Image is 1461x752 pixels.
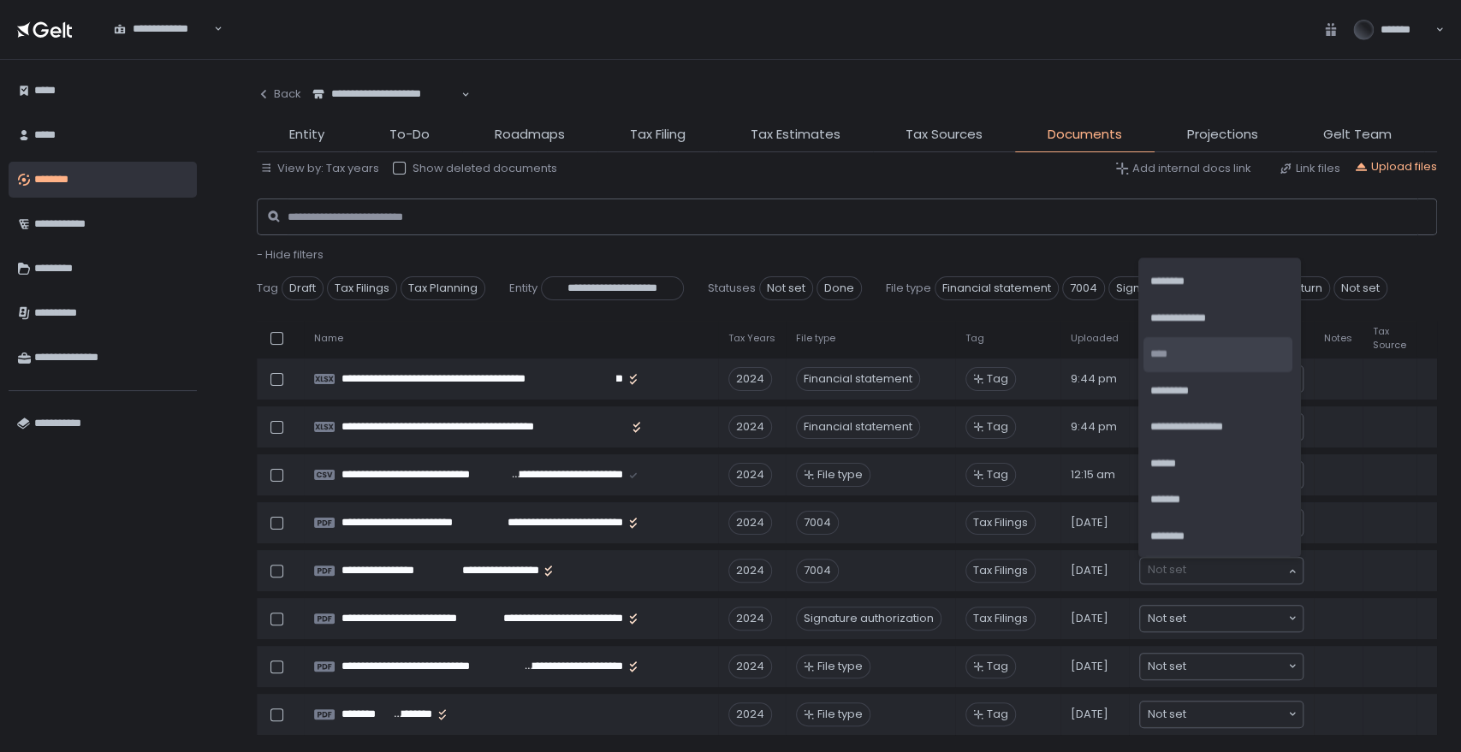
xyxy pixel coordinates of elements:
span: [DATE] [1071,563,1108,578]
span: Tag [987,419,1008,435]
div: Search for option [301,77,470,113]
span: 12:15 am [1071,467,1115,483]
span: Tag [987,467,1008,483]
div: 2024 [728,511,772,535]
div: 2024 [728,415,772,439]
span: File type [886,281,931,296]
span: Tax Filing [630,125,686,145]
div: Back [257,86,301,102]
input: Search for option [1186,610,1286,627]
span: Tax Sources [906,125,983,145]
span: File type [796,332,835,345]
div: 2024 [728,607,772,631]
div: 2024 [728,367,772,391]
div: 7004 [796,559,839,583]
span: [DATE] [1071,515,1108,530]
input: Search for option [312,102,460,119]
div: Search for option [103,12,223,48]
span: Tax Years [728,332,775,345]
span: Entity [289,125,324,145]
div: 2024 [728,559,772,583]
span: 9:44 pm [1071,371,1117,387]
div: Search for option [1140,558,1303,583]
span: Roadmaps [495,125,565,145]
div: 2024 [728,463,772,487]
span: [DATE] [1071,611,1108,626]
span: Not set [1148,706,1186,723]
div: 2024 [728,702,772,726]
button: - Hide filters [257,247,324,263]
span: File type [817,659,863,674]
span: 7004 [1062,276,1105,300]
span: Tax Estimates [751,125,840,145]
span: File type [817,467,863,483]
button: Add internal docs link [1115,161,1251,176]
span: Uploaded [1071,332,1119,345]
span: Name [314,332,343,345]
span: Tag [987,659,1008,674]
button: Link files [1279,161,1340,176]
span: Gelt Team [1323,125,1392,145]
span: Tax Filings [965,511,1036,535]
div: Financial statement [796,367,920,391]
span: Tax Source [1373,325,1406,351]
span: Tag [987,707,1008,722]
span: File type [817,707,863,722]
input: Search for option [1186,706,1286,723]
span: Signature authorization [1108,276,1254,300]
div: Search for option [1140,606,1303,631]
div: Search for option [1140,654,1303,679]
div: 2024 [728,654,772,678]
span: Tax Filings [327,276,397,300]
div: Financial statement [796,415,920,439]
span: Entity [509,281,537,296]
span: - Hide filters [257,246,324,263]
span: Statuses [708,281,756,296]
span: 9:44 pm [1071,419,1117,435]
button: Upload files [1354,159,1437,175]
span: Tag [965,332,984,345]
div: Signature authorization [796,607,941,631]
button: View by: Tax years [260,161,379,176]
span: Tax Planning [401,276,485,300]
div: Search for option [1140,702,1303,727]
span: Done [817,276,862,300]
input: Search for option [114,37,212,54]
span: Not set [759,276,813,300]
span: Not set [1148,610,1186,627]
span: Documents [1048,125,1122,145]
span: Tag [257,281,278,296]
span: Projections [1187,125,1258,145]
input: Search for option [1148,562,1286,579]
span: Not set [1148,658,1186,675]
span: To-Do [389,125,430,145]
span: Draft [282,276,324,300]
span: Tax Filings [965,559,1036,583]
input: Search for option [1186,658,1286,675]
span: [DATE] [1071,659,1108,674]
span: Financial statement [935,276,1059,300]
span: [DATE] [1071,707,1108,722]
div: 7004 [796,511,839,535]
span: Tag [987,371,1008,387]
span: Not set [1333,276,1387,300]
button: Back [257,77,301,111]
span: Notes [1324,332,1352,345]
span: Tax Filings [965,607,1036,631]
